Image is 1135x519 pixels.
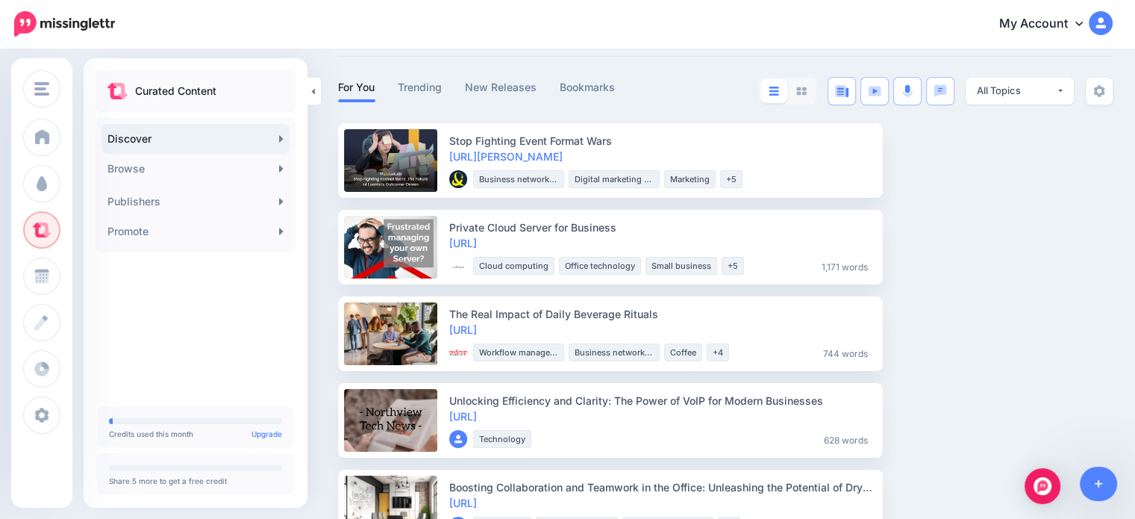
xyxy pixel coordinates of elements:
li: Coffee [664,344,702,361]
button: All Topics [966,78,1074,105]
div: The Real Impact of Daily Beverage Rituals [449,306,874,322]
a: My Account [984,6,1113,43]
div: Boosting Collaboration and Teamwork in the Office: Unleashing the Potential of Dry Erase Painted ... [449,479,874,495]
div: All Topics [977,84,1056,98]
a: [URL] [449,237,477,249]
li: Small business [645,257,717,275]
img: microphone.png [902,84,913,98]
img: user_default_image.png [449,430,467,448]
li: Digital marketing strategy [569,170,660,188]
img: curate.png [107,83,128,99]
div: Private Cloud Server for Business [449,220,874,235]
li: Technology [473,430,531,448]
img: Missinglettr [14,11,115,37]
div: Stop Fighting Event Format Wars [449,133,874,149]
img: settings-grey.png [1093,85,1105,97]
li: 628 words [818,430,874,448]
a: Publishers [101,187,290,217]
p: Curated Content [135,82,216,100]
li: 1,171 words [816,257,874,275]
li: 744 words [817,344,874,361]
li: Marketing [664,170,716,188]
img: menu.png [34,82,49,96]
img: picture-bsa84710_thumb.png [449,344,467,361]
img: 66147431_2337359636537729_512188246050996224_o-bsa91655_thumb.png [449,170,467,188]
img: list-blue.png [769,87,779,96]
a: [URL][PERSON_NAME] [449,150,563,163]
img: J64JYIIY8QRNK513Z5HDIBMHHNG50VSN_thumb.png [449,257,467,275]
img: article-blue.png [835,85,848,97]
div: Open Intercom Messenger [1025,468,1060,504]
img: video-blue.png [868,86,881,96]
a: Trending [398,78,443,96]
a: New Releases [465,78,537,96]
li: +4 [707,344,729,361]
a: Bookmarks [560,78,616,96]
li: Business networking [473,170,564,188]
li: Office technology [559,257,641,275]
li: Cloud computing [473,257,554,275]
a: [URL] [449,497,477,509]
a: For You [338,78,375,96]
li: Workflow management software [473,344,564,361]
a: Promote [101,217,290,246]
a: Discover [101,124,290,154]
li: +5 [722,257,744,275]
a: [URL] [449,410,477,423]
div: Unlocking Efficiency and Clarity: The Power of VoIP for Modern Businesses [449,393,874,408]
img: grid-grey.png [796,87,807,96]
a: Browse [101,154,290,184]
a: [URL] [449,323,477,336]
img: chat-square-blue.png [934,84,947,97]
li: +5 [720,170,742,188]
li: Business networking [569,344,660,361]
